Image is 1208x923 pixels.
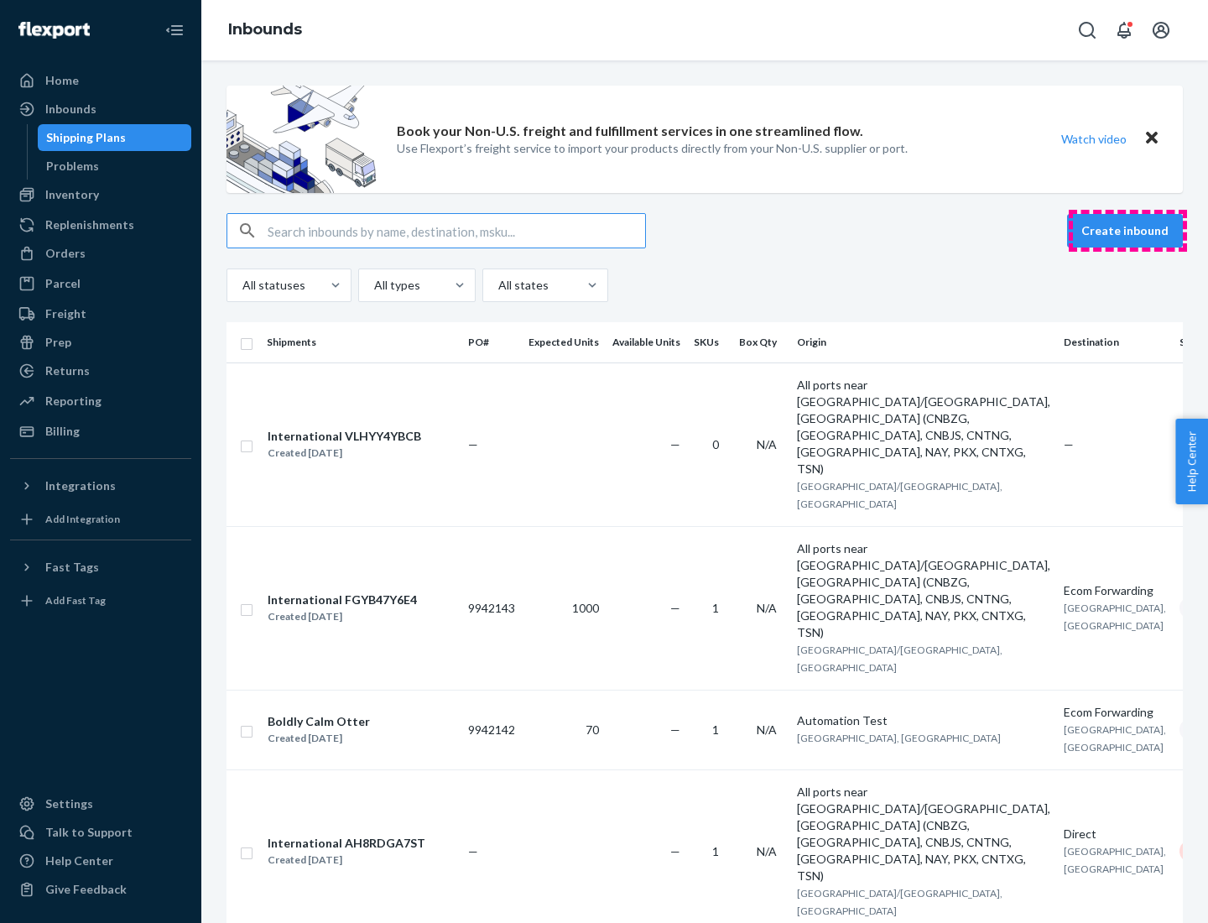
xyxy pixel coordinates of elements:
div: Talk to Support [45,824,133,841]
td: 9942143 [461,526,522,690]
div: Automation Test [797,712,1050,729]
div: All ports near [GEOGRAPHIC_DATA]/[GEOGRAPHIC_DATA], [GEOGRAPHIC_DATA] (CNBZG, [GEOGRAPHIC_DATA], ... [797,377,1050,477]
span: — [1064,437,1074,451]
button: Help Center [1175,419,1208,504]
th: Available Units [606,322,687,362]
a: Help Center [10,847,191,874]
td: 9942142 [461,690,522,769]
a: Add Integration [10,506,191,533]
div: Returns [45,362,90,379]
div: Problems [46,158,99,175]
span: [GEOGRAPHIC_DATA], [GEOGRAPHIC_DATA] [797,732,1001,744]
span: 70 [586,722,599,737]
div: Inbounds [45,101,96,117]
div: International AH8RDGA7ST [268,835,425,852]
span: N/A [757,844,777,858]
div: Shipping Plans [46,129,126,146]
a: Billing [10,418,191,445]
button: Close Navigation [158,13,191,47]
span: 1 [712,722,719,737]
button: Give Feedback [10,876,191,903]
div: Boldly Calm Otter [268,713,370,730]
a: Parcel [10,270,191,297]
a: Orders [10,240,191,267]
button: Close [1141,127,1163,151]
span: [GEOGRAPHIC_DATA], [GEOGRAPHIC_DATA] [1064,602,1166,632]
div: International FGYB47Y6E4 [268,592,417,608]
span: [GEOGRAPHIC_DATA]/[GEOGRAPHIC_DATA], [GEOGRAPHIC_DATA] [797,480,1002,510]
th: Expected Units [522,322,606,362]
ol: breadcrumbs [215,6,315,55]
button: Integrations [10,472,191,499]
button: Create inbound [1067,214,1183,248]
div: Inventory [45,186,99,203]
th: Destination [1057,322,1173,362]
div: Parcel [45,275,81,292]
div: Billing [45,423,80,440]
th: Shipments [260,322,461,362]
a: Home [10,67,191,94]
input: Search inbounds by name, destination, msku... [268,214,645,248]
div: Orders [45,245,86,262]
img: Flexport logo [18,22,90,39]
div: Created [DATE] [268,608,417,625]
span: 0 [712,437,719,451]
p: Book your Non-U.S. freight and fulfillment services in one streamlined flow. [397,122,863,141]
div: Created [DATE] [268,852,425,868]
div: Add Integration [45,512,120,526]
div: Replenishments [45,216,134,233]
button: Fast Tags [10,554,191,581]
a: Reporting [10,388,191,415]
a: Add Fast Tag [10,587,191,614]
a: Returns [10,357,191,384]
span: [GEOGRAPHIC_DATA]/[GEOGRAPHIC_DATA], [GEOGRAPHIC_DATA] [797,887,1002,917]
a: Replenishments [10,211,191,238]
th: Box Qty [732,322,790,362]
div: All ports near [GEOGRAPHIC_DATA]/[GEOGRAPHIC_DATA], [GEOGRAPHIC_DATA] (CNBZG, [GEOGRAPHIC_DATA], ... [797,784,1050,884]
a: Freight [10,300,191,327]
div: Home [45,72,79,89]
div: Ecom Forwarding [1064,582,1166,599]
button: Open account menu [1144,13,1178,47]
div: International VLHYY4YBCB [268,428,421,445]
a: Inventory [10,181,191,208]
a: Shipping Plans [38,124,192,151]
span: — [670,601,680,615]
input: All statuses [241,277,242,294]
span: [GEOGRAPHIC_DATA], [GEOGRAPHIC_DATA] [1064,845,1166,875]
span: — [468,437,478,451]
div: Give Feedback [45,881,127,898]
button: Open notifications [1107,13,1141,47]
span: N/A [757,601,777,615]
div: Prep [45,334,71,351]
span: — [670,437,680,451]
div: Created [DATE] [268,730,370,747]
input: All types [372,277,374,294]
div: Integrations [45,477,116,494]
span: 1000 [572,601,599,615]
div: Fast Tags [45,559,99,576]
span: N/A [757,722,777,737]
a: Problems [38,153,192,180]
span: — [468,844,478,858]
div: Add Fast Tag [45,593,106,608]
button: Open Search Box [1070,13,1104,47]
span: N/A [757,437,777,451]
th: PO# [461,322,522,362]
input: All states [497,277,498,294]
th: Origin [790,322,1057,362]
a: Talk to Support [10,819,191,846]
div: Freight [45,305,86,322]
span: [GEOGRAPHIC_DATA], [GEOGRAPHIC_DATA] [1064,723,1166,754]
button: Watch video [1050,127,1138,151]
span: — [670,844,680,858]
div: Ecom Forwarding [1064,704,1166,721]
a: Prep [10,329,191,356]
a: Settings [10,790,191,817]
a: Inbounds [10,96,191,123]
div: Settings [45,795,93,812]
span: [GEOGRAPHIC_DATA]/[GEOGRAPHIC_DATA], [GEOGRAPHIC_DATA] [797,644,1002,674]
div: Direct [1064,826,1166,842]
div: All ports near [GEOGRAPHIC_DATA]/[GEOGRAPHIC_DATA], [GEOGRAPHIC_DATA] (CNBZG, [GEOGRAPHIC_DATA], ... [797,540,1050,641]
